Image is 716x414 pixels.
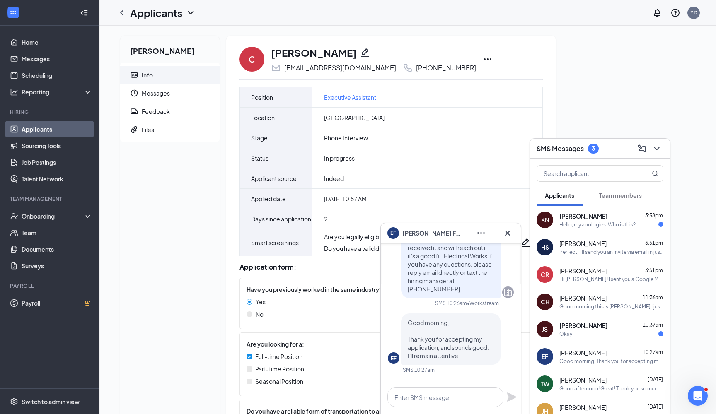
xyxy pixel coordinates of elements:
div: Do you have a valid driver's license? : [324,244,496,253]
svg: UserCheck [10,212,18,220]
span: Smart screenings [251,238,299,248]
span: Applicants [545,192,574,199]
span: Team members [599,192,642,199]
a: Applicants [22,121,92,137]
a: Documents [22,241,92,258]
svg: Ellipses [476,228,486,238]
svg: Cross [503,228,513,238]
span: 3:51pm [645,240,663,246]
span: [DATE] 10:57 AM [324,195,367,203]
a: Surveys [22,258,92,274]
svg: Clock [130,89,138,97]
span: Applicant source [251,173,297,183]
div: [PHONE_NUMBER] [416,64,476,72]
div: Hi [PERSON_NAME]! I sent you a Google Meeting invite for [DATE] at 12:30 PM. :) [559,276,663,283]
span: Are you looking for a: [247,339,304,349]
span: [PERSON_NAME] [559,239,607,248]
span: 2 [324,215,327,223]
svg: Pencil [521,238,531,248]
span: [DATE] [648,376,663,383]
a: PaperclipFiles [120,120,220,139]
a: Team [22,224,92,241]
span: 11:36am [643,294,663,301]
div: 3 [592,145,595,152]
div: HS [541,243,549,251]
span: • Workstream [467,300,499,307]
h3: SMS Messages [537,144,584,153]
span: [PERSON_NAME] [559,267,607,275]
svg: Plane [507,392,517,402]
div: Onboarding [22,212,85,220]
span: Position [251,92,273,102]
span: [PERSON_NAME] FIRTH [402,229,460,238]
svg: Notifications [652,8,662,18]
svg: Paperclip [130,125,138,134]
a: Job Postings [22,154,92,171]
a: Executive Assistant [324,93,376,102]
span: 3:58pm [645,212,663,219]
div: Team Management [10,195,91,202]
span: [PERSON_NAME] [559,321,607,330]
span: Applied date [251,194,286,204]
svg: Company [503,287,513,297]
div: SMS 10:27am [403,366,435,373]
span: Location [251,113,275,123]
svg: Analysis [10,88,18,96]
div: Good morning, Thank you for accepting my application, and sounds good. I'll remain attentive. [559,358,663,365]
span: Yes [256,297,266,306]
svg: ChevronLeft [117,8,127,18]
div: CH [541,298,549,306]
span: Days since application [251,214,311,224]
button: Cross [501,226,514,240]
div: C [249,53,255,65]
div: Perfect, I'll send you an invite via email in just a moment. [559,248,663,255]
h2: [PERSON_NAME] [120,36,220,63]
h1: [PERSON_NAME] [271,46,357,60]
svg: Collapse [80,9,88,17]
span: [PERSON_NAME] [559,403,607,412]
iframe: Intercom live chat [688,386,708,406]
a: PayrollCrown [22,295,92,311]
div: Switch to admin view [22,397,80,406]
svg: Report [130,107,138,116]
svg: Minimize [489,228,499,238]
div: Are you legally eligible to work in the [GEOGRAPHIC_DATA]? : [324,233,496,241]
span: Part-time Position [255,364,304,373]
span: Phone Interview [324,134,368,142]
svg: Phone [403,63,413,73]
span: Seasonal Position [255,377,303,386]
span: 10:27am [643,349,663,355]
div: Files [142,125,154,134]
span: [PERSON_NAME] [559,349,607,357]
span: [PERSON_NAME] [559,212,607,220]
a: Talent Network [22,171,92,187]
div: KN [541,216,549,224]
div: Application form: [239,263,543,271]
span: [DATE] [648,404,663,410]
button: Minimize [488,226,501,240]
div: Payroll [10,282,91,289]
span: [PERSON_NAME] [559,376,607,384]
svg: ComposeMessage [637,144,647,154]
div: Okay [559,330,572,337]
div: CR [541,270,549,279]
a: Scheduling [22,67,92,84]
button: ChevronDown [650,142,663,155]
svg: QuestionInfo [670,8,680,18]
span: No [256,310,264,319]
span: 3:51pm [645,267,663,273]
svg: Email [271,63,281,73]
div: Hello, my apologies. Who is this? [559,221,636,228]
svg: Settings [10,397,18,406]
span: Good morning, Thank you for accepting my application, and sounds good. I'll remain attentive. [408,319,489,359]
div: YD [690,9,697,16]
span: Full-time Position [255,352,302,361]
span: 10:37am [643,322,663,328]
svg: Pencil [360,48,370,58]
div: TW [541,380,549,388]
div: EF [391,355,397,362]
a: Home [22,34,92,51]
